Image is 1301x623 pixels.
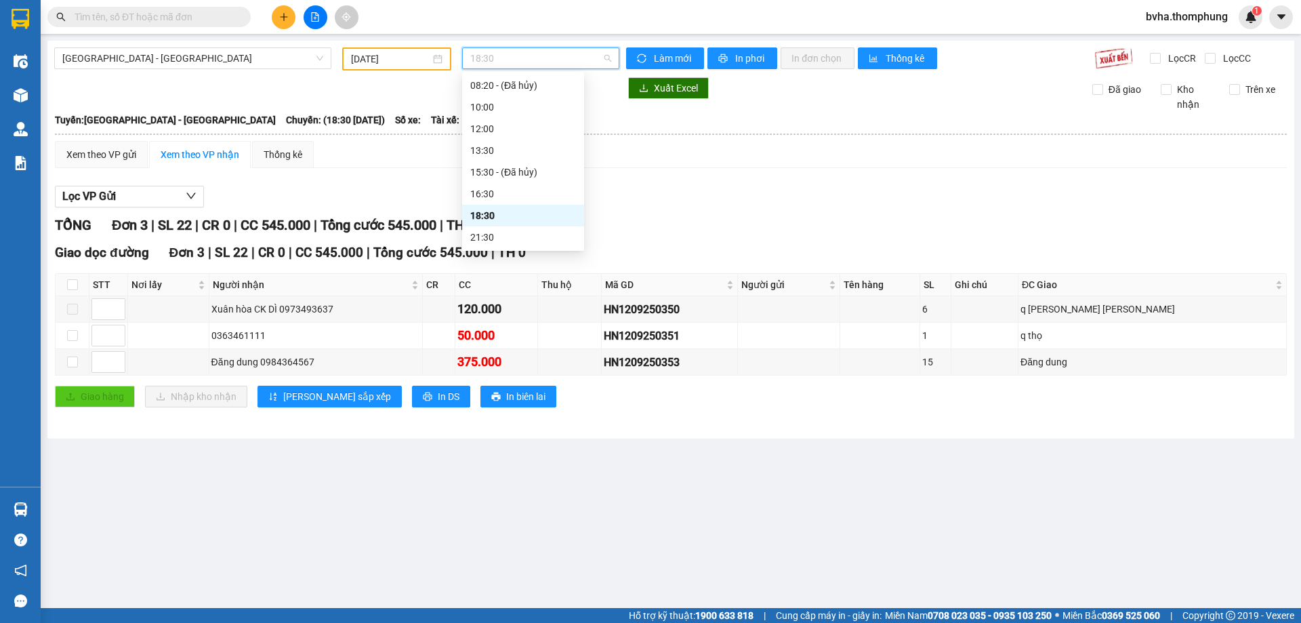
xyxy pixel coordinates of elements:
[470,48,611,68] span: 18:30
[1055,613,1059,618] span: ⚪️
[14,502,28,517] img: warehouse-icon
[55,386,135,407] button: uploadGiao hàng
[885,608,1052,623] span: Miền Nam
[211,302,420,317] div: Xuân hòa CK DÌ 0973493637
[781,47,854,69] button: In đơn chọn
[314,217,317,233] span: |
[335,5,358,29] button: aim
[342,12,351,22] span: aim
[145,386,247,407] button: downloadNhập kho nhận
[1022,277,1273,292] span: ĐC Giao
[211,328,420,343] div: 0363461111
[169,245,205,260] span: Đơn 3
[66,147,136,162] div: Xem theo VP gửi
[858,47,937,69] button: bar-chartThống kê
[1020,302,1284,317] div: q [PERSON_NAME] [PERSON_NAME]
[62,188,116,205] span: Lọc VP Gửi
[234,217,237,233] span: |
[457,353,535,371] div: 375.000
[1218,51,1253,66] span: Lọc CC
[1240,82,1281,97] span: Trên xe
[310,12,320,22] span: file-add
[639,83,648,94] span: download
[735,51,766,66] span: In phơi
[1254,6,1259,16] span: 1
[158,217,192,233] span: SL 22
[56,12,66,22] span: search
[14,534,27,546] span: question-circle
[14,564,27,577] span: notification
[412,386,470,407] button: printerIn DS
[869,54,880,64] span: bar-chart
[538,274,602,296] th: Thu hộ
[208,245,211,260] span: |
[251,245,255,260] span: |
[440,217,443,233] span: |
[1103,82,1147,97] span: Đã giao
[470,143,576,158] div: 13:30
[423,274,456,296] th: CR
[321,217,436,233] span: Tổng cước 545.000
[602,349,737,376] td: HN1209250353
[1226,611,1235,620] span: copyright
[922,302,948,317] div: 6
[764,608,766,623] span: |
[457,326,535,345] div: 50.000
[283,389,391,404] span: [PERSON_NAME] sắp xếp
[215,245,248,260] span: SL 22
[279,12,289,22] span: plus
[654,81,698,96] span: Xuất Excel
[264,147,302,162] div: Thống kê
[289,245,292,260] span: |
[707,47,777,69] button: printerIn phơi
[373,245,488,260] span: Tổng cước 545.000
[12,9,29,29] img: logo-vxr
[1163,51,1198,66] span: Lọc CR
[1020,355,1284,369] div: Đăng dung
[922,328,948,343] div: 1
[741,277,827,292] span: Người gửi
[14,122,28,136] img: warehouse-icon
[776,608,882,623] span: Cung cấp máy in - giấy in:
[14,156,28,170] img: solution-icon
[112,217,148,233] span: Đơn 3
[470,100,576,115] div: 10:00
[1252,6,1262,16] sup: 1
[186,190,197,201] span: down
[470,208,576,223] div: 18:30
[55,115,276,125] b: Tuyến: [GEOGRAPHIC_DATA] - [GEOGRAPHIC_DATA]
[151,217,154,233] span: |
[491,245,495,260] span: |
[602,296,737,323] td: HN1209250350
[431,113,459,127] span: Tài xế:
[840,274,920,296] th: Tên hàng
[438,389,459,404] span: In DS
[213,277,409,292] span: Người nhận
[241,217,310,233] span: CC 545.000
[286,113,385,127] span: Chuyến: (18:30 [DATE])
[55,217,91,233] span: TỔNG
[628,77,709,99] button: downloadXuất Excel
[695,610,753,621] strong: 1900 633 818
[1245,11,1257,23] img: icon-new-feature
[637,54,648,64] span: sync
[718,54,730,64] span: printer
[491,392,501,403] span: printer
[89,274,128,296] th: STT
[55,245,149,260] span: Giao dọc đường
[195,217,199,233] span: |
[1275,11,1287,23] span: caret-down
[455,274,537,296] th: CC
[951,274,1018,296] th: Ghi chú
[202,217,230,233] span: CR 0
[506,389,545,404] span: In biên lai
[470,78,576,93] div: 08:20 - (Đã hủy)
[161,147,239,162] div: Xem theo VP nhận
[920,274,951,296] th: SL
[1020,328,1284,343] div: q thọ
[14,595,27,607] span: message
[14,54,28,68] img: warehouse-icon
[131,277,195,292] span: Nơi lấy
[480,386,556,407] button: printerIn biên lai
[470,230,576,245] div: 21:30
